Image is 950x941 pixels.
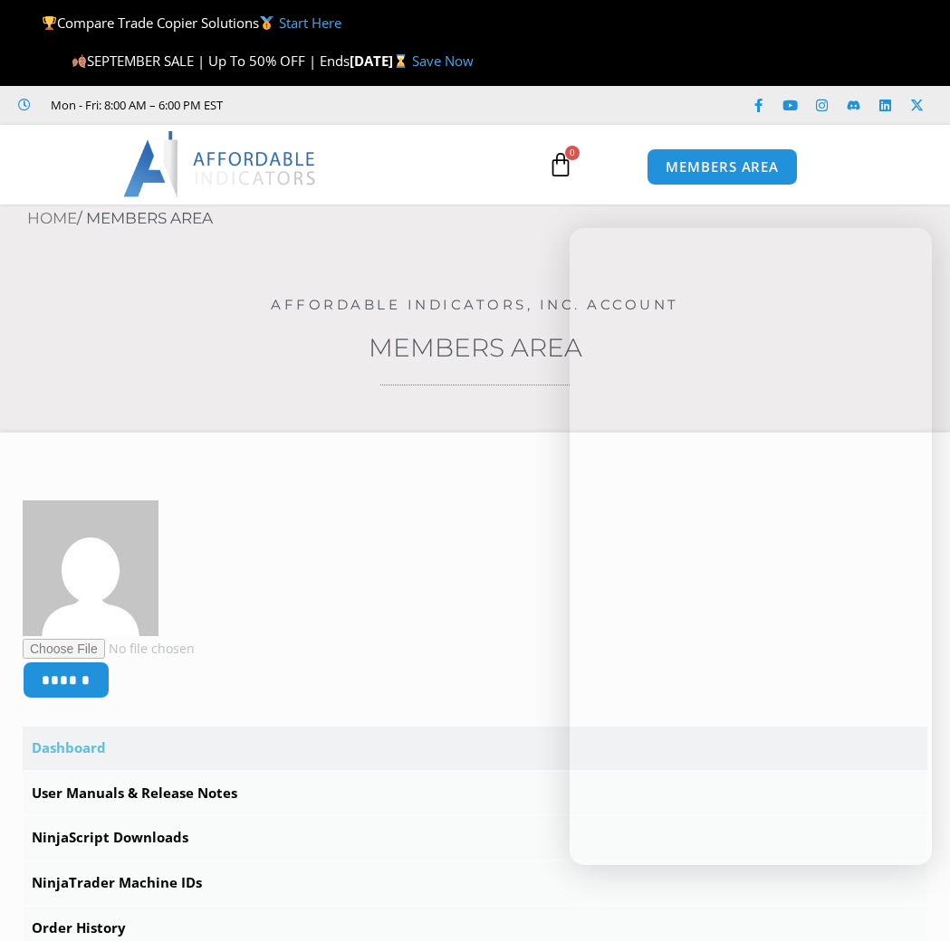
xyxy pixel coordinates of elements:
[666,160,779,174] span: MEMBERS AREA
[394,54,408,68] img: ⌛
[570,228,932,865] iframe: Intercom live chat
[71,52,349,70] span: SEPTEMBER SALE | Up To 50% OFF | Ends
[42,14,341,32] span: Compare Trade Copier Solutions
[369,332,582,363] a: Members Area
[23,500,158,636] img: 24b01cdd5a67d5df54e0cd2aba648eccc424c632ff12d636cec44867d2d85049
[27,204,950,233] nav: Breadcrumb
[23,816,927,860] a: NinjaScript Downloads
[260,16,273,30] img: 🥇
[23,727,927,770] a: Dashboard
[232,96,504,114] iframe: Customer reviews powered by Trustpilot
[123,131,318,196] img: LogoAI
[412,52,474,70] a: Save Now
[647,148,798,185] a: MEMBERS AREA
[46,94,223,116] span: Mon - Fri: 8:00 AM – 6:00 PM EST
[23,861,927,905] a: NinjaTrader Machine IDs
[888,879,932,923] iframe: Intercom live chat
[565,146,580,160] span: 0
[521,138,600,191] a: 0
[271,296,679,313] a: Affordable Indicators, Inc. Account
[279,14,341,32] a: Start Here
[27,209,77,227] a: Home
[72,54,86,68] img: 🍂
[23,772,927,815] a: User Manuals & Release Notes
[43,16,56,30] img: 🏆
[350,52,412,70] strong: [DATE]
